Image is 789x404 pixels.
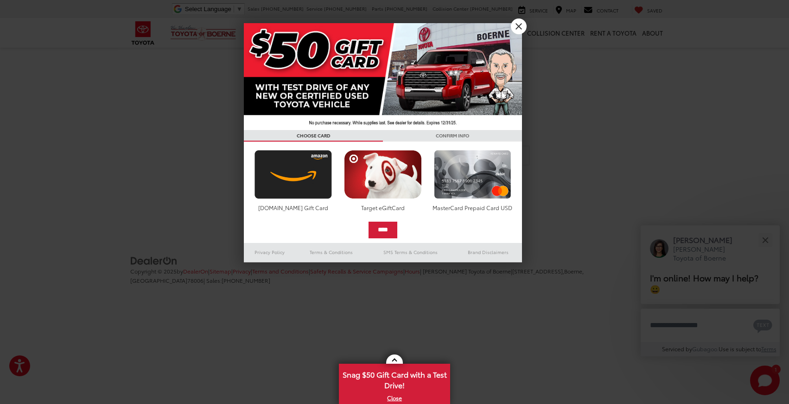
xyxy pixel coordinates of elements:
img: targetcard.png [342,150,424,199]
span: Snag $50 Gift Card with a Test Drive! [340,365,449,393]
a: SMS Terms & Conditions [367,247,454,258]
h3: CONFIRM INFO [383,130,522,142]
div: Target eGiftCard [342,204,424,211]
img: amazoncard.png [252,150,334,199]
img: mastercard.png [432,150,514,199]
a: Terms & Conditions [296,247,367,258]
img: 42635_top_851395.jpg [244,23,522,130]
a: Privacy Policy [244,247,296,258]
div: [DOMAIN_NAME] Gift Card [252,204,334,211]
div: MasterCard Prepaid Card USD [432,204,514,211]
h3: CHOOSE CARD [244,130,383,142]
a: Brand Disclaimers [454,247,522,258]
